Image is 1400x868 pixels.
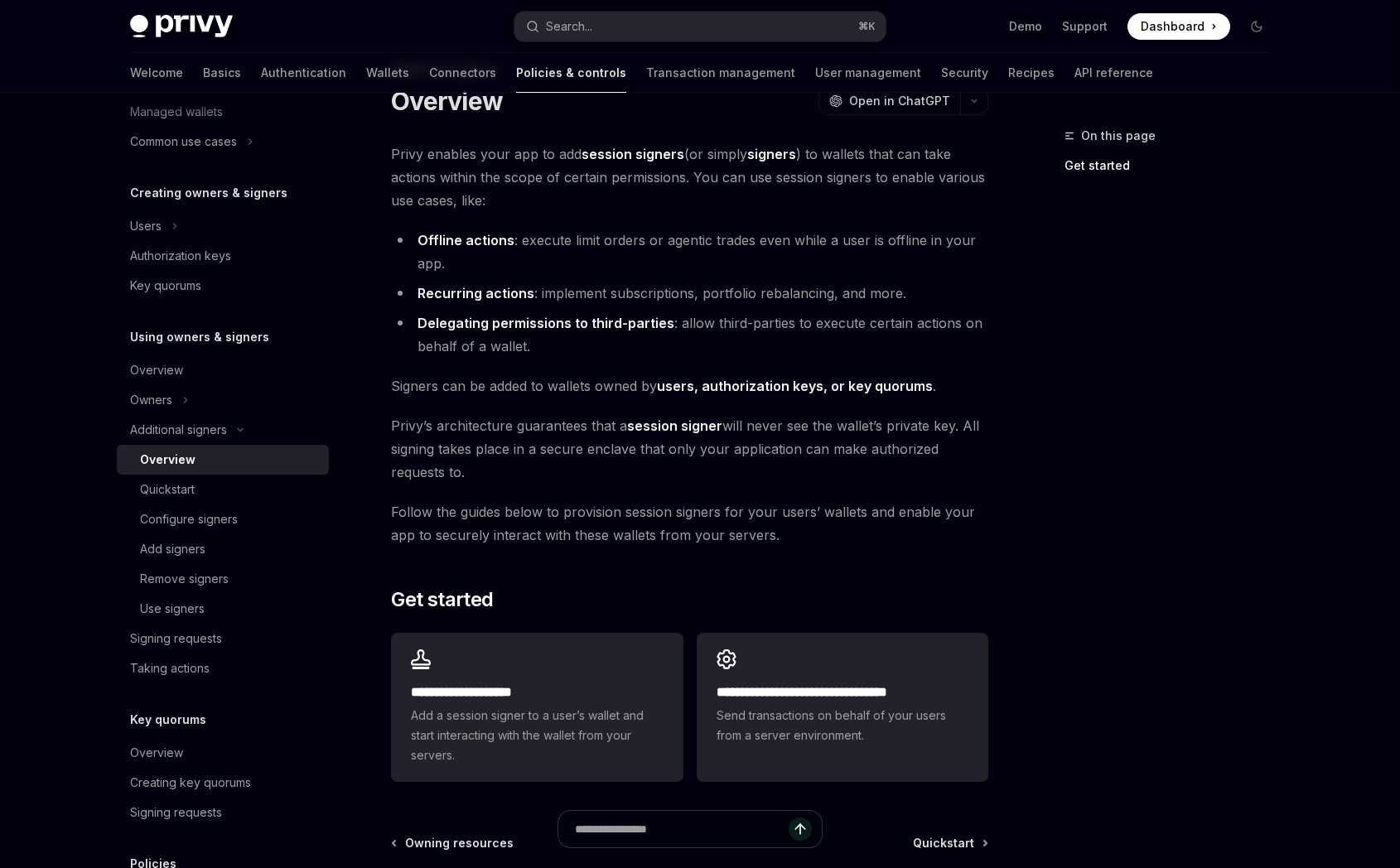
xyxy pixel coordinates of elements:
[117,211,329,241] button: Users
[117,385,329,415] button: Owners
[411,706,663,765] span: Add a session signer to a user’s wallet and start interacting with the wallet from your servers.
[1127,13,1230,40] a: Dashboard
[117,127,329,157] button: Common use cases
[627,417,722,434] strong: session signer
[117,738,329,768] a: Overview
[391,142,988,212] span: Privy enables your app to add (or simply ) to wallets that can take actions within the scope of c...
[117,564,329,594] a: Remove signers
[1009,18,1042,35] a: Demo
[789,817,812,841] button: Send message
[140,599,205,619] div: Use signers
[140,569,229,589] div: Remove signers
[941,53,988,93] a: Security
[117,445,329,475] a: Overview
[582,146,684,162] strong: session signers
[140,539,205,559] div: Add signers
[117,241,329,271] a: Authorization keys
[418,285,534,301] strong: Recurring actions
[516,53,626,93] a: Policies & controls
[117,355,329,385] a: Overview
[1008,53,1055,93] a: Recipes
[514,12,886,41] button: Search...⌘K
[418,315,674,331] strong: Delegating permissions to third-parties
[117,624,329,653] a: Signing requests
[1062,18,1108,35] a: Support
[261,53,346,93] a: Authentication
[858,20,876,33] span: ⌘ K
[849,93,950,109] span: Open in ChatGPT
[130,420,227,440] div: Additional signers
[130,15,233,38] img: dark logo
[117,504,329,534] a: Configure signers
[391,586,493,613] span: Get started
[117,415,329,445] button: Additional signers
[130,773,251,793] div: Creating key quorums
[130,710,206,730] h5: Key quorums
[130,53,183,93] a: Welcome
[117,798,329,827] a: Signing requests
[646,53,795,93] a: Transaction management
[1243,13,1270,40] button: Toggle dark mode
[130,216,162,236] div: Users
[130,132,237,152] div: Common use cases
[117,271,329,301] a: Key quorums
[140,480,195,499] div: Quickstart
[657,378,933,395] a: users, authorization keys, or key quorums
[117,534,329,564] a: Add signers
[818,87,960,115] button: Open in ChatGPT
[391,86,503,116] h1: Overview
[203,53,241,93] a: Basics
[117,653,329,683] a: Taking actions
[1141,18,1204,35] span: Dashboard
[140,450,196,470] div: Overview
[366,53,409,93] a: Wallets
[130,658,210,678] div: Taking actions
[140,509,238,529] div: Configure signers
[130,629,222,649] div: Signing requests
[747,146,796,162] strong: signers
[130,390,172,410] div: Owners
[130,246,231,266] div: Authorization keys
[117,475,329,504] a: Quickstart
[391,633,683,782] a: **** **** **** *****Add a session signer to a user’s wallet and start interacting with the wallet...
[717,706,968,745] span: Send transactions on behalf of your users from a server environment.
[1074,53,1153,93] a: API reference
[391,229,988,275] li: : execute limit orders or agentic trades even while a user is offline in your app.
[575,811,789,847] input: Ask a question...
[429,53,496,93] a: Connectors
[130,276,201,296] div: Key quorums
[391,500,988,547] span: Follow the guides below to provision session signers for your users’ wallets and enable your app ...
[117,768,329,798] a: Creating key quorums
[546,17,592,36] div: Search...
[130,803,222,822] div: Signing requests
[815,53,921,93] a: User management
[130,743,183,763] div: Overview
[418,232,514,248] strong: Offline actions
[130,327,269,347] h5: Using owners & signers
[391,414,988,484] span: Privy’s architecture guarantees that a will never see the wallet’s private key. All signing takes...
[391,374,988,398] span: Signers can be added to wallets owned by .
[1064,152,1283,179] a: Get started
[130,360,183,380] div: Overview
[391,311,988,358] li: : allow third-parties to execute certain actions on behalf of a wallet.
[391,282,988,305] li: : implement subscriptions, portfolio rebalancing, and more.
[1081,126,1156,146] span: On this page
[130,183,287,203] h5: Creating owners & signers
[117,594,329,624] a: Use signers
